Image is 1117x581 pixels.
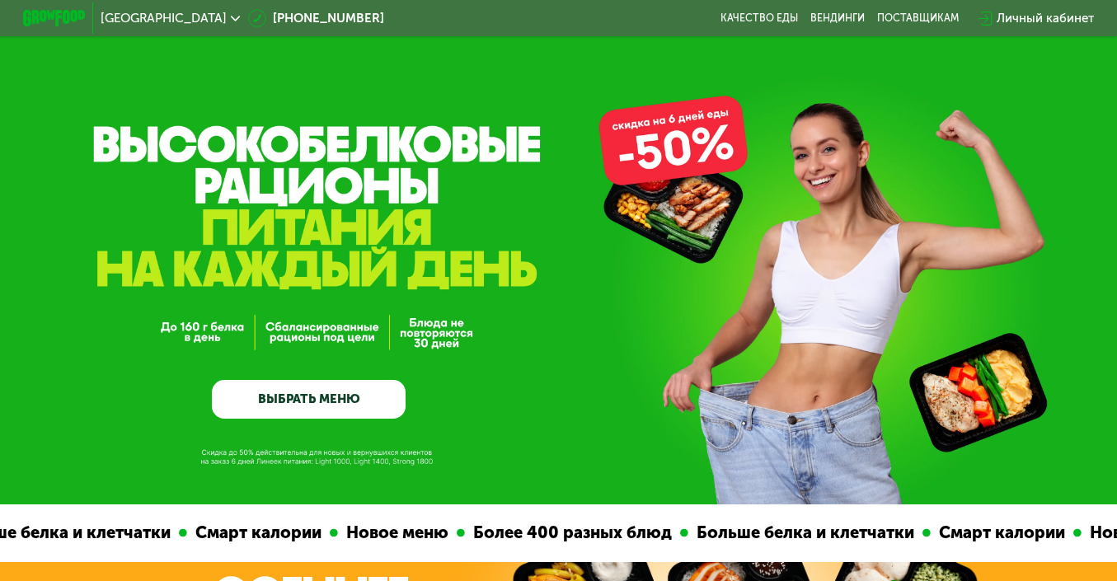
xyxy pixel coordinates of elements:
div: Новое меню [232,520,351,546]
span: [GEOGRAPHIC_DATA] [101,12,227,25]
div: Новое меню [976,520,1095,546]
div: Более 400 разных блюд [359,520,575,546]
div: Смарт калории [82,520,224,546]
a: Качество еды [720,12,798,25]
div: поставщикам [877,12,959,25]
a: Вендинги [810,12,865,25]
div: Смарт калории [825,520,968,546]
div: Личный кабинет [997,9,1094,28]
a: [PHONE_NUMBER] [248,9,384,28]
a: ВЫБРАТЬ МЕНЮ [212,380,405,419]
div: Больше белка и клетчатки [583,520,817,546]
